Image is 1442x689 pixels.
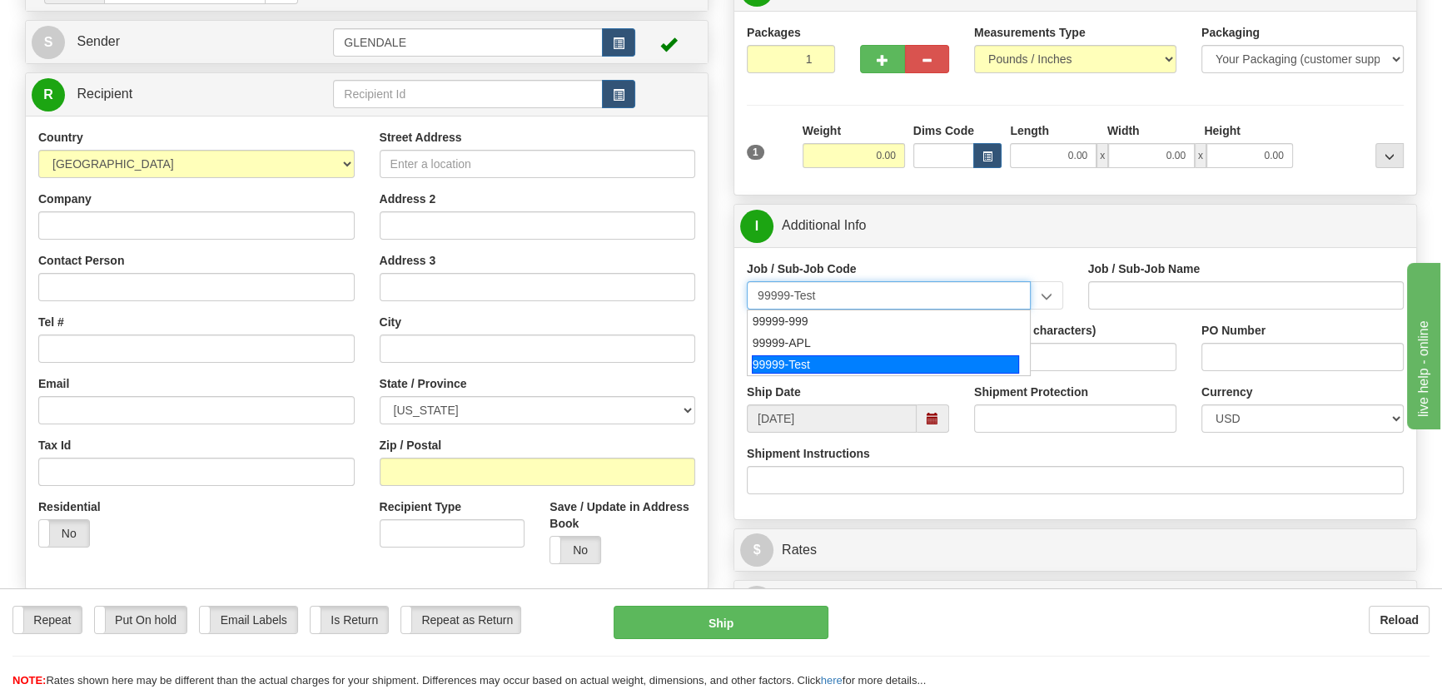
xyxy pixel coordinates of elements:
[974,322,1096,339] label: Activity (8 characters)
[380,150,696,178] input: Enter a location
[38,314,64,330] label: Tel #
[913,122,974,139] label: Dims Code
[753,313,1018,330] div: 99999-999
[974,24,1086,41] label: Measurements Type
[38,498,101,515] label: Residential
[1195,143,1206,168] span: x
[13,607,82,633] label: Repeat
[333,28,602,57] input: Sender Id
[740,533,773,567] span: $
[77,34,120,48] span: Sender
[39,520,89,547] label: No
[747,24,801,41] label: Packages
[38,375,69,392] label: Email
[1088,260,1201,277] label: Job / Sub-Job Name
[740,586,773,619] span: O
[1096,143,1108,168] span: x
[380,314,401,330] label: City
[747,281,1031,310] input: Please select
[1375,143,1404,168] div: ...
[740,585,1410,619] a: OShipment Options
[380,375,467,392] label: State / Province
[333,80,602,108] input: Recipient Id
[38,252,124,269] label: Contact Person
[549,498,695,532] label: Save / Update in Address Book
[747,145,764,160] span: 1
[38,437,71,454] label: Tax Id
[12,674,46,687] span: NOTE:
[740,209,1410,243] a: IAdditional Info
[974,384,1088,400] label: Shipment Protection
[803,122,841,139] label: Weight
[1107,122,1140,139] label: Width
[747,260,856,277] label: Job / Sub-Job Code
[380,191,436,207] label: Address 2
[740,533,1410,568] a: $Rates
[753,335,1018,351] div: 99999-APL
[747,445,870,462] label: Shipment Instructions
[1204,122,1241,139] label: Height
[95,607,187,633] label: Put On hold
[38,129,83,146] label: Country
[1201,384,1252,400] label: Currency
[1201,322,1265,339] label: PO Number
[1380,613,1419,627] b: Reload
[77,87,132,101] span: Recipient
[1404,260,1440,429] iframe: chat widget
[752,355,1019,374] div: 99999-Test
[1369,606,1430,634] button: Reload
[380,129,462,146] label: Street Address
[32,26,65,59] span: S
[821,674,843,687] a: here
[747,384,801,400] label: Ship Date
[12,10,154,30] div: live help - online
[32,77,300,112] a: R Recipient
[38,191,92,207] label: Company
[1010,122,1049,139] label: Length
[311,607,388,633] label: Is Return
[1201,24,1260,41] label: Packaging
[380,437,442,454] label: Zip / Postal
[550,537,600,563] label: No
[32,78,65,112] span: R
[200,607,297,633] label: Email Labels
[401,607,520,633] label: Repeat as Return
[740,210,773,243] span: I
[32,25,333,59] a: S Sender
[380,252,436,269] label: Address 3
[380,498,462,515] label: Recipient Type
[614,606,829,639] button: Ship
